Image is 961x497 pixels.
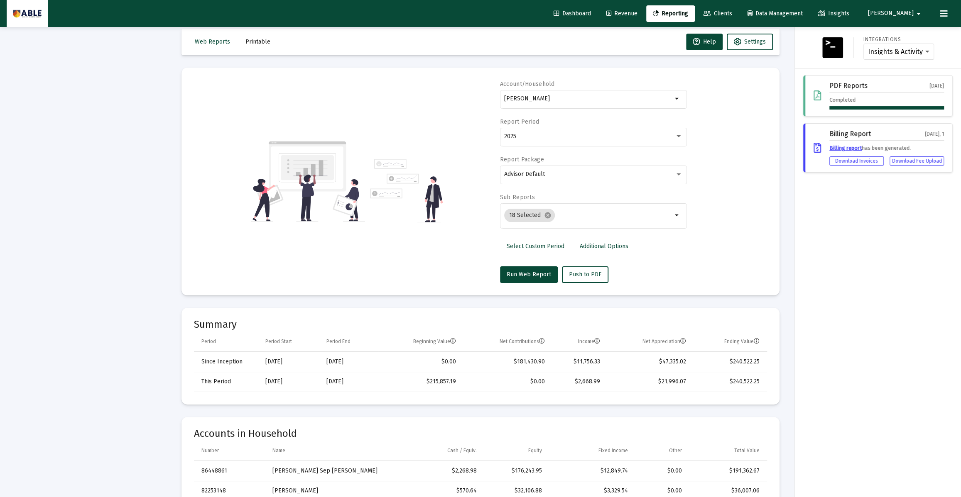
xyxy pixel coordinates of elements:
[547,5,598,22] a: Dashboard
[811,5,856,22] a: Insights
[748,10,803,17] span: Data Management
[606,10,637,17] span: Revenue
[646,5,695,22] a: Reporting
[858,5,934,22] button: [PERSON_NAME]
[868,10,914,17] span: [PERSON_NAME]
[653,10,688,17] span: Reporting
[704,10,732,17] span: Clients
[914,5,924,22] mat-icon: arrow_drop_down
[554,10,591,17] span: Dashboard
[697,5,739,22] a: Clients
[741,5,809,22] a: Data Management
[818,10,849,17] span: Insights
[13,5,42,22] img: Dashboard
[600,5,644,22] a: Revenue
